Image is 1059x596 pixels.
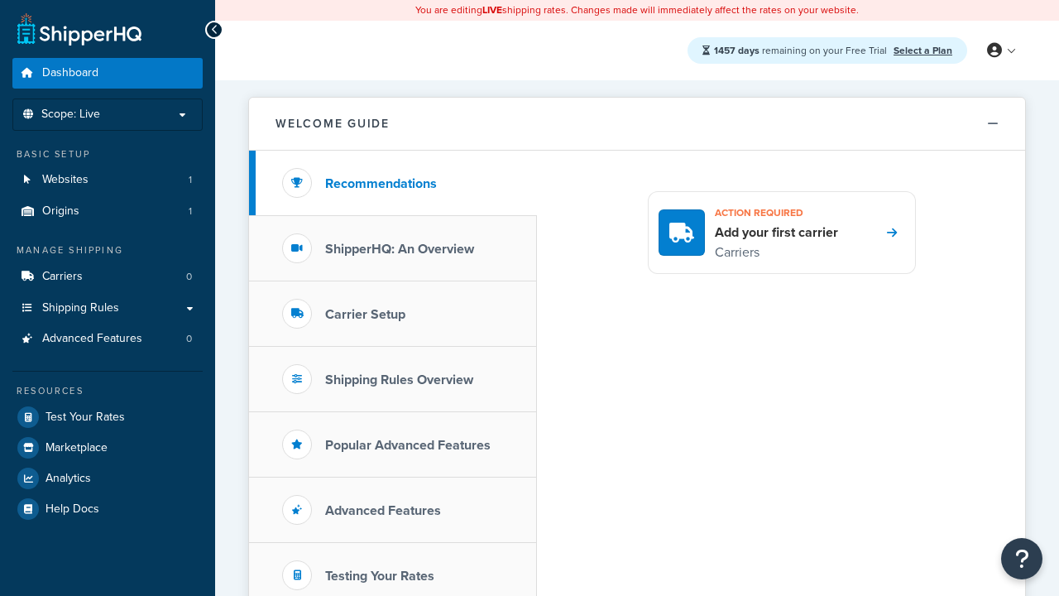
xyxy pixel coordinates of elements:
[325,438,491,453] h3: Popular Advanced Features
[12,147,203,161] div: Basic Setup
[12,324,203,354] a: Advanced Features0
[325,569,434,584] h3: Testing Your Rates
[325,242,474,257] h3: ShipperHQ: An Overview
[186,332,192,346] span: 0
[46,411,125,425] span: Test Your Rates
[12,384,203,398] div: Resources
[715,202,838,223] h3: Action required
[714,43,889,58] span: remaining on your Free Trial
[12,293,203,324] a: Shipping Rules
[325,176,437,191] h3: Recommendations
[249,98,1025,151] button: Welcome Guide
[12,165,203,195] li: Websites
[41,108,100,122] span: Scope: Live
[482,2,502,17] b: LIVE
[42,301,119,315] span: Shipping Rules
[42,66,98,80] span: Dashboard
[714,43,760,58] strong: 1457 days
[12,402,203,432] a: Test Your Rates
[46,472,91,486] span: Analytics
[12,196,203,227] a: Origins1
[186,270,192,284] span: 0
[12,464,203,493] a: Analytics
[325,372,473,387] h3: Shipping Rules Overview
[12,243,203,257] div: Manage Shipping
[12,196,203,227] li: Origins
[1001,538,1042,579] button: Open Resource Center
[276,118,390,130] h2: Welcome Guide
[12,262,203,292] a: Carriers0
[894,43,952,58] a: Select a Plan
[46,502,99,517] span: Help Docs
[189,204,192,219] span: 1
[42,270,83,284] span: Carriers
[12,494,203,524] a: Help Docs
[12,433,203,463] a: Marketplace
[12,58,203,89] a: Dashboard
[42,332,142,346] span: Advanced Features
[12,262,203,292] li: Carriers
[715,223,838,242] h4: Add your first carrier
[46,441,108,455] span: Marketplace
[12,324,203,354] li: Advanced Features
[42,204,79,219] span: Origins
[12,165,203,195] a: Websites1
[325,503,441,518] h3: Advanced Features
[42,173,89,187] span: Websites
[325,307,405,322] h3: Carrier Setup
[715,242,838,263] p: Carriers
[189,173,192,187] span: 1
